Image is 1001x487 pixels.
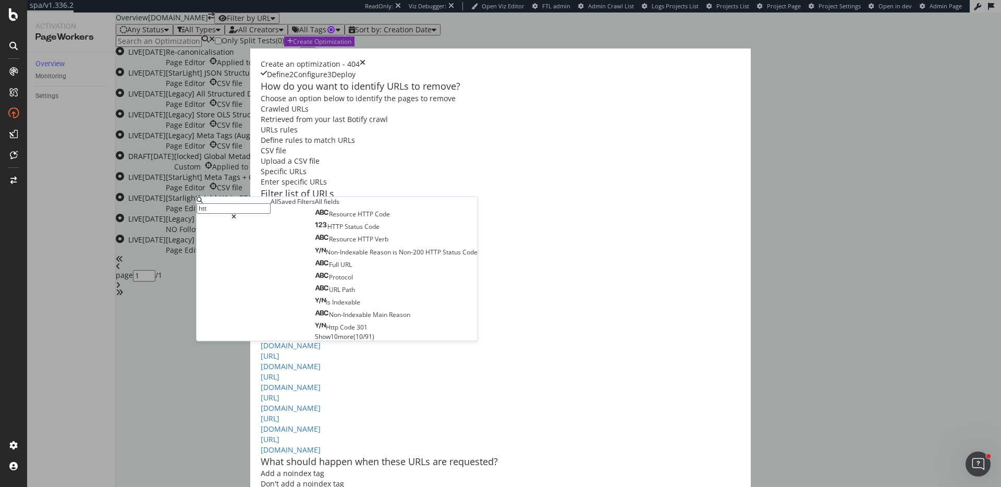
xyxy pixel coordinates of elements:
[261,413,321,434] a: [URL][DOMAIN_NAME]
[329,285,342,294] span: URL
[261,434,321,455] a: [URL][DOMAIN_NAME]
[261,330,321,350] a: [URL][DOMAIN_NAME]
[342,285,355,294] span: Path
[261,80,740,93] div: How do you want to identify URLs to remove?
[261,59,360,69] div: Create an optimization - 404
[329,260,340,269] span: Full
[261,156,740,166] div: Upload a CSV file
[425,247,443,256] span: HTTP
[332,69,356,80] div: Deploy
[326,25,336,34] div: Tooltip anchor
[271,197,278,206] div: All
[375,210,390,218] span: Code
[340,260,352,269] span: URL
[261,93,740,104] div: Choose an option below to identify the pages to remove
[261,187,740,201] div: Filter list of URLs
[261,166,740,177] div: Specific URLs
[966,452,991,477] iframe: Intercom live chat
[326,323,340,332] span: Http
[261,393,321,413] a: [URL][DOMAIN_NAME]
[373,310,389,319] span: Main
[261,455,740,469] div: What should happen when these URLs are requested?
[261,125,740,135] div: URLs rules
[329,210,358,218] span: Resource
[294,69,327,80] div: Configure
[462,247,478,256] span: Code
[278,197,315,206] div: Saved Filters
[261,177,740,187] div: Enter specific URLs
[261,104,740,114] div: Crawled URLs
[329,235,358,244] span: Resource
[326,298,332,307] span: Is
[389,310,410,319] span: Reason
[370,247,393,256] span: Reason
[358,235,375,244] span: HTTP
[261,468,740,479] div: Add a noindex tag
[261,351,321,371] a: [URL][DOMAIN_NAME]
[289,69,294,80] div: 2
[327,222,345,231] span: HTTP
[329,310,373,319] span: Non-Indexable
[360,59,365,69] div: times
[267,69,289,80] div: Define
[315,332,353,340] span: Show 10 more
[261,145,740,156] div: CSV file
[375,235,388,244] span: Verb
[329,272,353,281] span: Protocol
[357,323,368,332] span: 301
[326,247,370,256] span: Non-Indexable
[443,247,462,256] span: Status
[197,203,271,214] input: Search by field name
[364,222,380,231] span: Code
[345,222,364,231] span: Status
[399,247,425,256] span: Non-200
[261,372,321,392] a: [URL][DOMAIN_NAME]
[261,114,740,125] div: Retrieved from your last Botify crawl
[261,468,324,479] div: Add a noindex tag
[315,197,478,206] div: All fields
[332,298,360,307] span: Indexable
[358,210,375,218] span: HTTP
[393,247,399,256] span: is
[261,135,740,145] div: Define rules to match URLs
[327,69,332,80] div: 3
[353,332,374,340] span: ( 10 / 91 )
[340,323,357,332] span: Code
